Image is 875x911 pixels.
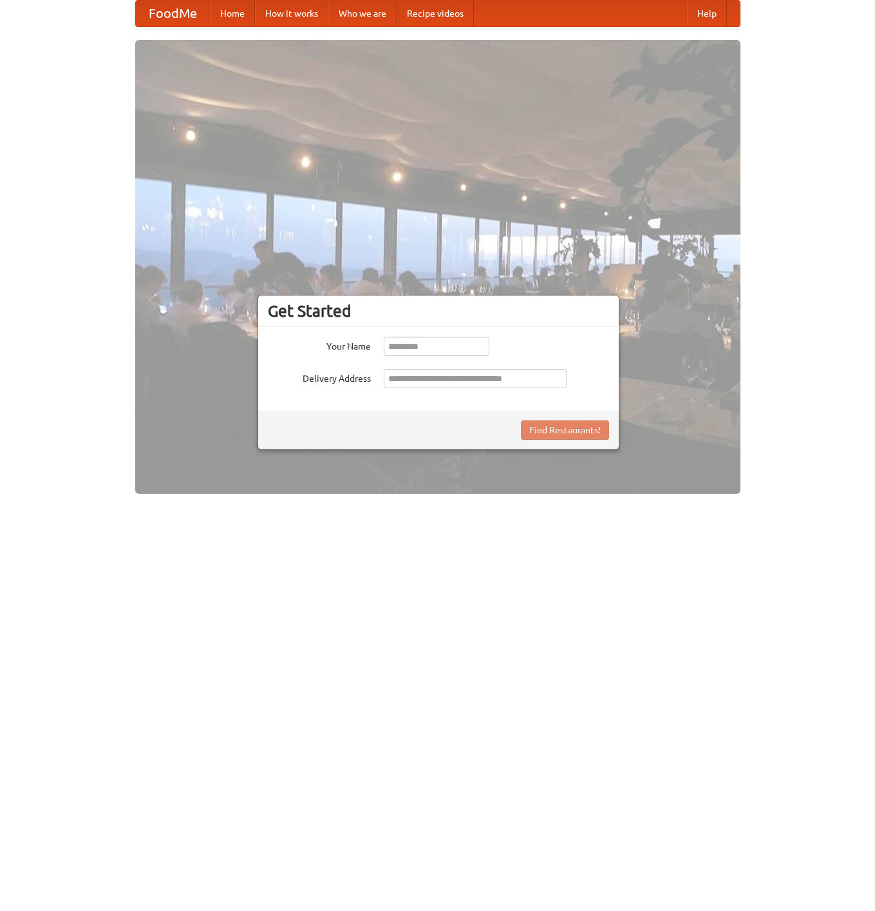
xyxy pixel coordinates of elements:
[268,301,609,321] h3: Get Started
[328,1,397,26] a: Who we are
[268,369,371,385] label: Delivery Address
[255,1,328,26] a: How it works
[210,1,255,26] a: Home
[521,420,609,440] button: Find Restaurants!
[136,1,210,26] a: FoodMe
[687,1,727,26] a: Help
[268,337,371,353] label: Your Name
[397,1,474,26] a: Recipe videos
